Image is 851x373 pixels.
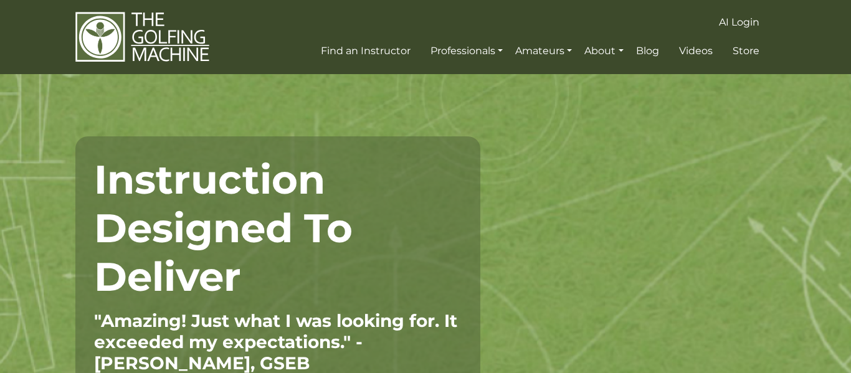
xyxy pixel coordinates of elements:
[75,11,209,63] img: The Golfing Machine
[676,40,716,62] a: Videos
[719,16,759,28] span: AI Login
[94,155,462,301] h1: Instruction Designed To Deliver
[636,45,659,57] span: Blog
[716,11,763,34] a: AI Login
[427,40,506,62] a: Professionals
[730,40,763,62] a: Store
[733,45,759,57] span: Store
[581,40,626,62] a: About
[633,40,662,62] a: Blog
[318,40,414,62] a: Find an Instructor
[679,45,713,57] span: Videos
[512,40,575,62] a: Amateurs
[321,45,411,57] span: Find an Instructor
